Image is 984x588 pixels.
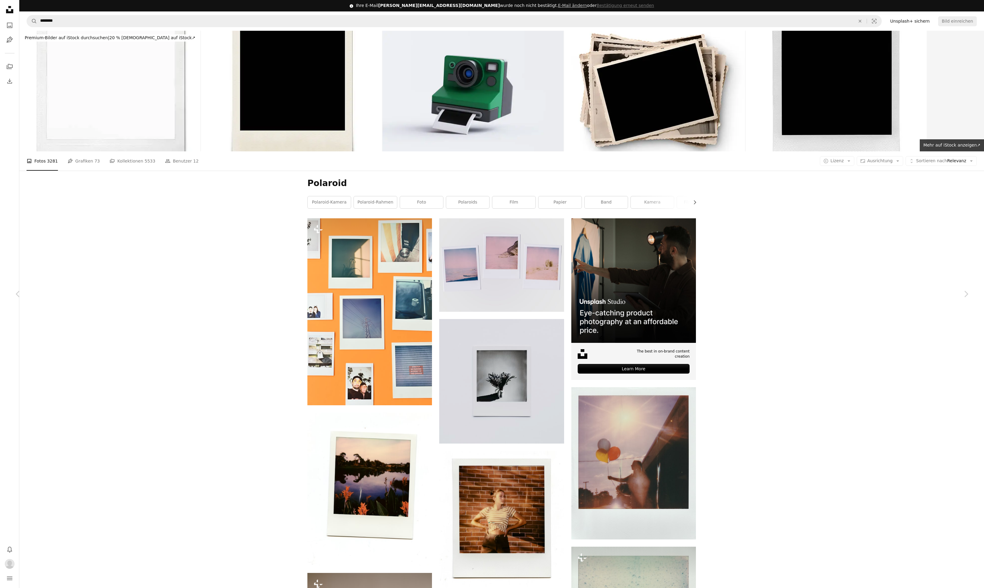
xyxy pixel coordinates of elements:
button: Lizenz [820,156,854,166]
a: grüne Pflanze in weißer Vasenmalerei [439,378,564,384]
img: Alte Fotografien [564,31,745,151]
span: Premium-Bilder auf iStock durchsuchen | [25,35,110,40]
span: 5533 [144,158,155,164]
button: Benachrichtigungen [4,543,16,555]
span: Lizenz [830,158,844,163]
img: 3D-Rendering von Polaroid-Kamera und Bild auf weißem Hintergrund. [382,31,563,151]
img: Polaroid SX70 [19,31,200,151]
span: Sortieren nach [916,158,947,163]
img: Grüne Bäume in der Nähe von Gewässern Malerei [307,413,432,566]
a: Foto einer Frau, die drei Ballons in der Hand hält, Nahaufnahme [571,460,696,466]
span: oder [558,3,654,8]
img: file-1715714098234-25b8b4e9d8faimage [571,218,696,343]
a: Film [492,196,535,208]
form: Finden Sie Bildmaterial auf der ganzen Webseite [27,15,882,27]
button: Bestätigung erneut senden [597,3,654,9]
img: ein Haufen Polaroid-Bilder, die an einer Wand hängen [307,218,432,405]
a: Premium-Bilder auf iStock durchsuchen|20 % [DEMOGRAPHIC_DATA] auf iStock↗ [19,31,201,45]
a: Papier [538,196,582,208]
img: Foto [201,31,382,151]
a: Filmfotografie [677,196,720,208]
h1: Polaroid [307,178,696,189]
a: Bisherige Downloads [4,75,16,87]
button: Löschen [853,15,867,27]
a: Drei Strand-Illustrationen [439,262,564,267]
button: Bild einreichen [938,16,977,26]
div: Ihre E-Mail wurde noch nicht bestätigt. [356,3,654,9]
a: Weiter [948,265,984,323]
a: ein Haufen Polaroid-Bilder, die an einer Wand hängen [307,309,432,314]
img: grüne Pflanze in weißer Vasenmalerei [439,319,564,444]
span: The best in on-brand content creation [621,349,690,359]
span: Mehr auf iStock anzeigen ↗ [923,143,980,147]
button: Profil [4,558,16,570]
a: Fotos [4,19,16,31]
span: [PERSON_NAME][EMAIL_ADDRESS][DOMAIN_NAME] [378,3,500,8]
button: Liste nach rechts verschieben [689,196,696,208]
img: Drei Strand-Illustrationen [439,218,564,312]
span: 20 % [DEMOGRAPHIC_DATA] auf iStock ↗ [25,35,195,40]
span: 12 [193,158,199,164]
div: Learn More [578,364,690,374]
a: The best in on-brand content creationLearn More [571,218,696,380]
a: Grafiken 73 [68,151,100,171]
button: Unsplash suchen [27,15,37,27]
a: E-Mail ändern [558,3,587,8]
a: Band [585,196,628,208]
img: XXXL-Blank Polaroid-Foto [746,31,927,151]
button: Sortieren nachRelevanz [906,156,977,166]
a: Mehr auf iStock anzeigen↗ [920,139,984,151]
button: Visuelle Suche [867,15,881,27]
a: Polaroids [446,196,489,208]
span: Ausrichtung [867,158,893,163]
img: Avatar von Benutzer Markus Lutter [5,559,14,569]
span: 73 [94,158,100,164]
button: Ausrichtung [857,156,903,166]
button: Menü [4,572,16,584]
a: Grafiken [4,34,16,46]
span: Relevanz [916,158,966,164]
a: Grüne Bäume in der Nähe von Gewässern Malerei [307,486,432,492]
a: Polaroid-Rahmen [354,196,397,208]
a: Kollektionen 5533 [110,151,155,171]
a: Frau in schwarz-weiß gestreiftem Tanktop und schwarzer Jeans an Ziegelmauer lehnt [439,520,564,525]
img: file-1631678316303-ed18b8b5cb9cimage [578,349,587,359]
a: Unsplash+ sichern [887,16,933,26]
img: Foto einer Frau, die drei Ballons in der Hand hält, Nahaufnahme [571,387,696,539]
a: Kamera [631,196,674,208]
a: Foto [400,196,443,208]
a: Benutzer 12 [165,151,198,171]
a: Kollektionen [4,61,16,73]
a: Polaroid-Kamera [308,196,351,208]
